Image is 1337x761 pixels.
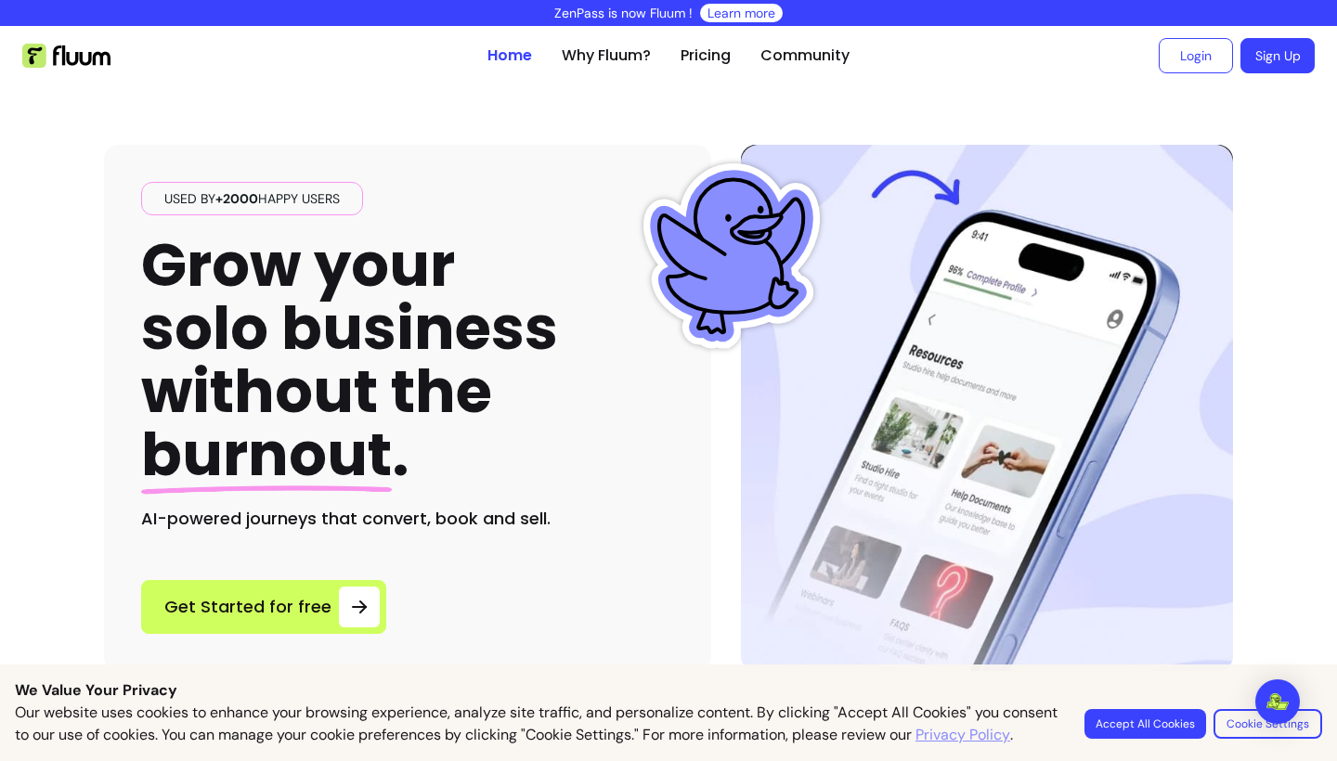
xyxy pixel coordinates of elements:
a: Login [1159,38,1233,73]
p: ZenPass is now Fluum ! [554,4,693,22]
a: Get Started for free [141,580,386,634]
a: Sign Up [1240,38,1315,73]
a: Learn more [707,4,775,22]
button: Accept All Cookies [1084,709,1206,739]
p: We Value Your Privacy [15,679,1322,702]
span: +2000 [215,190,258,207]
img: Fluum Logo [22,44,110,68]
a: Pricing [681,45,731,67]
img: Hero [741,145,1233,671]
h2: AI-powered journeys that convert, book and sell. [141,506,674,532]
div: Open Intercom Messenger [1255,679,1300,724]
a: Why Fluum? [562,45,651,67]
span: Get Started for free [164,594,331,620]
img: Fluum Duck sticker [639,163,824,349]
a: Community [760,45,850,67]
span: burnout [141,413,392,496]
a: Privacy Policy [915,724,1010,746]
h1: Grow your solo business without the . [141,234,558,487]
p: Our website uses cookies to enhance your browsing experience, analyze site traffic, and personali... [15,702,1062,746]
span: Used by happy users [157,189,347,208]
a: Home [487,45,532,67]
button: Cookie Settings [1214,709,1322,739]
